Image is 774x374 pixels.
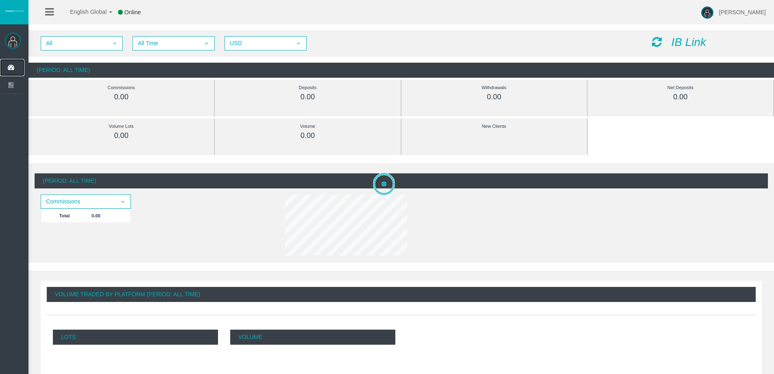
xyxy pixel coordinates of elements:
[233,92,382,102] div: 0.00
[652,36,662,48] i: Reload Dashboard
[671,36,706,48] i: IB Link
[133,37,199,50] span: All Time
[59,9,107,15] span: English Global
[47,122,196,131] div: Volume Lots
[111,40,118,47] span: select
[88,209,131,222] td: 0.00
[120,199,126,205] span: select
[701,7,713,19] img: user-image
[47,92,196,102] div: 0.00
[420,83,569,92] div: Withdrawals
[53,330,218,345] p: Lots
[41,209,88,222] td: Total
[41,195,116,208] span: Commissions
[230,330,395,345] p: Volume
[47,287,756,302] div: Volume Traded By Platform (Period: All Time)
[420,122,569,131] div: New Clients
[47,83,196,92] div: Commissions
[233,83,382,92] div: Deposits
[233,122,382,131] div: Volume
[719,9,766,15] span: [PERSON_NAME]
[35,173,768,188] div: (Period: All Time)
[47,131,196,140] div: 0.00
[225,37,291,50] span: USD
[4,9,24,13] img: logo.svg
[420,92,569,102] div: 0.00
[203,40,210,47] span: select
[233,131,382,140] div: 0.00
[124,9,141,15] span: Online
[295,40,302,47] span: select
[606,92,755,102] div: 0.00
[28,63,774,78] div: (Period: All Time)
[41,37,107,50] span: All
[606,83,755,92] div: Net Deposits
